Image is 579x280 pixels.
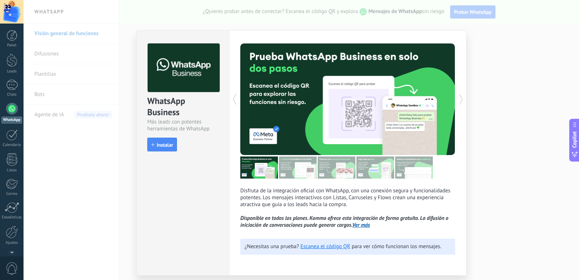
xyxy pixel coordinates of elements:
img: tour_image_1009fe39f4f058b759f0df5a2b7f6f06.png [318,156,355,179]
span: ¿Necesitas una prueba? [245,243,299,250]
div: Calendario [1,143,22,147]
i: Disponible en todos los planes. Kommo ofrece esta integración de forma gratuita. La difusión o in... [240,215,448,229]
div: Correo [1,192,22,196]
a: Ver más [352,222,370,229]
div: WhatsApp [1,117,22,124]
div: Panel [1,43,22,48]
button: Instalar [147,138,177,151]
span: para ver cómo funcionan los mensajes. [352,243,441,250]
span: Copilot [571,131,578,148]
div: Ajustes [1,241,22,245]
p: Disfruta de la integración oficial con WhatsApp, con una conexión segura y funcionalidades potent... [240,187,455,229]
img: tour_image_cc377002d0016b7ebaeb4dbe65cb2175.png [395,156,433,179]
a: Escanea el código QR [300,243,350,250]
div: Listas [1,168,22,173]
div: Chats [1,92,22,97]
div: Leads [1,69,22,74]
div: Más leads con potentes herramientas de WhatsApp [147,118,219,132]
div: Estadísticas [1,215,22,220]
div: WhatsApp Business [147,95,219,118]
img: logo_main.png [148,43,220,92]
span: Instalar [157,142,173,147]
img: tour_image_cc27419dad425b0ae96c2716632553fa.png [279,156,317,179]
img: tour_image_62c9952fc9cf984da8d1d2aa2c453724.png [356,156,394,179]
img: tour_image_7a4924cebc22ed9e3259523e50fe4fd6.png [240,156,278,179]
